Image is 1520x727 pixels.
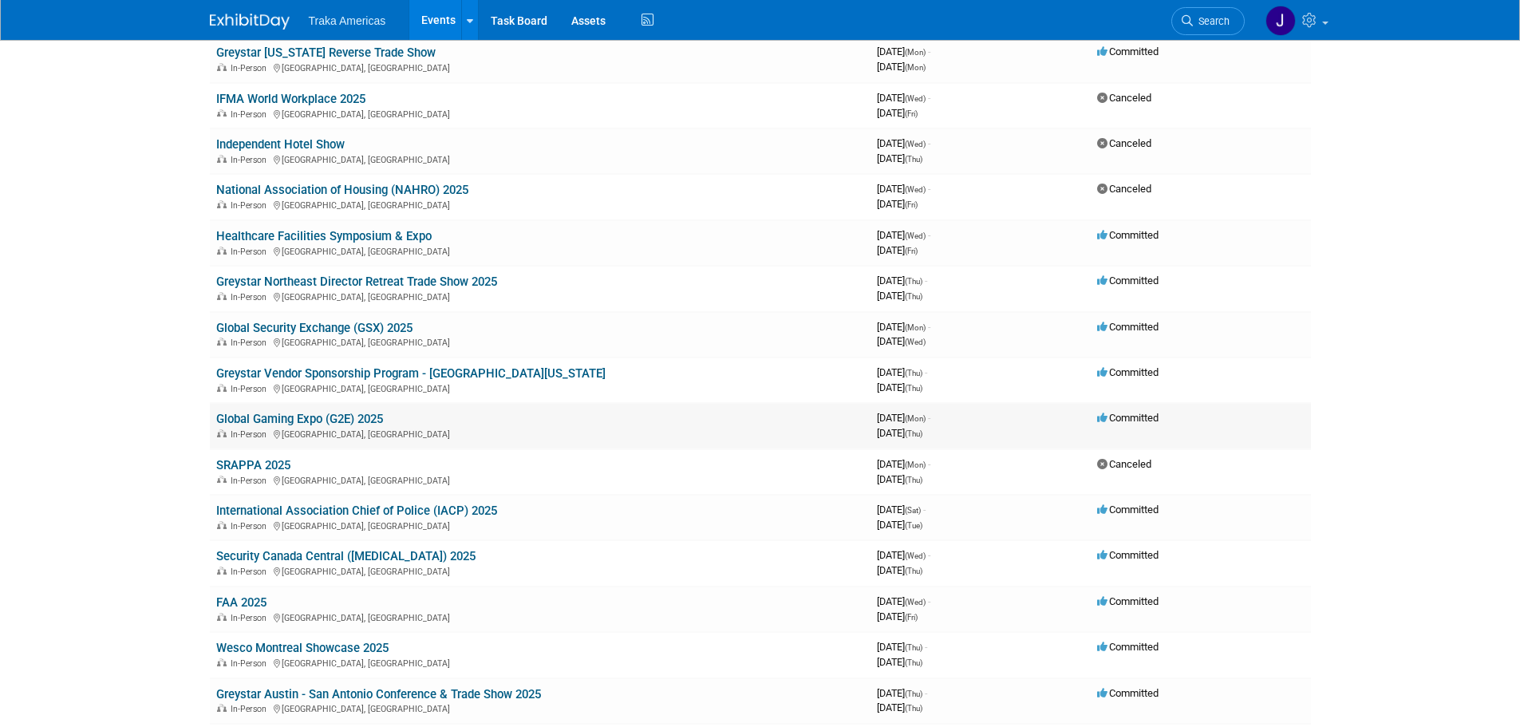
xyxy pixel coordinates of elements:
img: In-Person Event [217,384,227,392]
span: (Mon) [905,323,926,332]
span: - [928,595,930,607]
span: [DATE] [877,564,922,576]
a: IFMA World Workplace 2025 [216,92,365,106]
img: In-Person Event [217,200,227,208]
span: [DATE] [877,519,922,531]
span: - [928,321,930,333]
a: Search [1171,7,1245,35]
div: [GEOGRAPHIC_DATA], [GEOGRAPHIC_DATA] [216,381,864,394]
div: [GEOGRAPHIC_DATA], [GEOGRAPHIC_DATA] [216,61,864,73]
a: Independent Hotel Show [216,137,345,152]
span: (Thu) [905,277,922,286]
img: Jamie Saenz [1265,6,1296,36]
div: [GEOGRAPHIC_DATA], [GEOGRAPHIC_DATA] [216,107,864,120]
span: In-Person [231,247,271,257]
span: [DATE] [877,641,927,653]
span: In-Person [231,567,271,577]
img: In-Person Event [217,613,227,621]
span: - [928,412,930,424]
div: [GEOGRAPHIC_DATA], [GEOGRAPHIC_DATA] [216,656,864,669]
span: Committed [1097,45,1159,57]
div: [GEOGRAPHIC_DATA], [GEOGRAPHIC_DATA] [216,290,864,302]
span: - [928,137,930,149]
div: [GEOGRAPHIC_DATA], [GEOGRAPHIC_DATA] [216,610,864,623]
span: Committed [1097,412,1159,424]
span: [DATE] [877,92,930,104]
span: (Thu) [905,155,922,164]
a: Greystar [US_STATE] Reverse Trade Show [216,45,436,60]
span: (Mon) [905,460,926,469]
span: [DATE] [877,152,922,164]
span: [DATE] [877,427,922,439]
span: [DATE] [877,504,926,516]
span: [DATE] [877,321,930,333]
span: In-Person [231,155,271,165]
span: [DATE] [877,137,930,149]
span: - [925,687,927,699]
span: (Mon) [905,414,926,423]
span: In-Person [231,292,271,302]
span: (Wed) [905,231,926,240]
span: (Wed) [905,551,926,560]
img: In-Person Event [217,658,227,666]
img: In-Person Event [217,521,227,529]
span: [DATE] [877,595,930,607]
span: Canceled [1097,183,1151,195]
span: Committed [1097,229,1159,241]
div: [GEOGRAPHIC_DATA], [GEOGRAPHIC_DATA] [216,564,864,577]
span: [DATE] [877,549,930,561]
span: - [925,641,927,653]
span: [DATE] [877,61,926,73]
span: Committed [1097,641,1159,653]
span: (Thu) [905,643,922,652]
a: Healthcare Facilities Symposium & Expo [216,229,432,243]
span: [DATE] [877,412,930,424]
span: [DATE] [877,335,926,347]
div: [GEOGRAPHIC_DATA], [GEOGRAPHIC_DATA] [216,244,864,257]
span: In-Person [231,613,271,623]
span: Committed [1097,275,1159,286]
span: Committed [1097,549,1159,561]
span: [DATE] [877,610,918,622]
span: Canceled [1097,458,1151,470]
span: (Wed) [905,94,926,103]
span: In-Person [231,429,271,440]
span: In-Person [231,338,271,348]
div: [GEOGRAPHIC_DATA], [GEOGRAPHIC_DATA] [216,198,864,211]
span: (Mon) [905,48,926,57]
span: [DATE] [877,381,922,393]
div: [GEOGRAPHIC_DATA], [GEOGRAPHIC_DATA] [216,427,864,440]
span: - [925,275,927,286]
span: (Sat) [905,506,921,515]
span: - [928,549,930,561]
span: Search [1193,15,1230,27]
span: Canceled [1097,92,1151,104]
span: [DATE] [877,656,922,668]
span: [DATE] [877,701,922,713]
span: Canceled [1097,137,1151,149]
span: - [928,92,930,104]
span: In-Person [231,704,271,714]
span: In-Person [231,384,271,394]
span: [DATE] [877,229,930,241]
span: [DATE] [877,45,930,57]
span: In-Person [231,658,271,669]
span: - [928,183,930,195]
span: (Thu) [905,292,922,301]
span: In-Person [231,200,271,211]
span: - [928,458,930,470]
span: [DATE] [877,290,922,302]
span: [DATE] [877,473,922,485]
span: (Thu) [905,704,922,713]
img: In-Person Event [217,155,227,163]
span: [DATE] [877,198,918,210]
a: Wesco Montreal Showcase 2025 [216,641,389,655]
span: (Thu) [905,476,922,484]
a: SRAPPA 2025 [216,458,290,472]
span: (Thu) [905,429,922,438]
span: - [928,229,930,241]
span: In-Person [231,109,271,120]
span: In-Person [231,63,271,73]
span: [DATE] [877,366,927,378]
span: - [928,45,930,57]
